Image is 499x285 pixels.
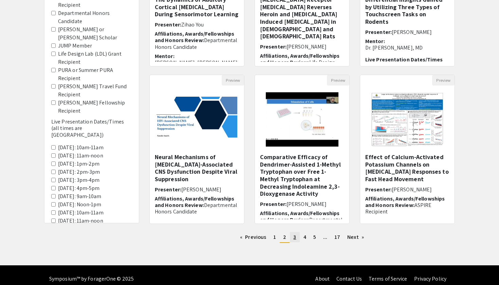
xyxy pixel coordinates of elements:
[287,201,327,208] span: [PERSON_NAME]
[365,29,449,35] h6: Presenter:
[365,153,449,183] h5: Effect of Calcium-Activated Potassium Channels on [MEDICAL_DATA] Responses to Fast Head Movement
[365,186,449,193] h6: Presenter:
[313,233,316,241] span: 5
[273,233,276,241] span: 1
[287,43,327,50] span: [PERSON_NAME]
[259,85,345,153] img: <p>Comparative Efficacy of Dendrimer-Assisted 1-Methyl Tryptophan over Free 1-Methyl Tryptophan a...
[255,75,350,224] div: Open Presentation <p>Comparative Efficacy of Dendrimer-Assisted 1-Methyl Tryptophan over Free 1-M...
[58,209,104,217] label: [DATE]: 10am-11am
[155,59,239,66] p: [PERSON_NAME], [PERSON_NAME]
[150,90,244,149] img: <p><span style="background-color: transparent; color: rgb(0, 0, 0);">Neural Mechanisms of HIV-Ass...
[323,233,327,241] span: ...
[155,202,237,215] span: Departmental Honors Candidate
[58,176,100,184] label: [DATE]: 3pm-4pm
[51,118,132,138] h6: Live Presentation Dates/Times (all times are [GEOGRAPHIC_DATA])
[414,275,446,282] a: Privacy Policy
[58,192,101,201] label: [DATE]: 9am-10am
[392,28,432,36] span: [PERSON_NAME]
[58,50,132,66] label: Life Design Lab (LDL) Grant Recipient
[260,201,344,207] h6: Presenter:
[58,42,92,50] label: JUMP Member
[181,21,204,28] span: Zihao You
[360,75,455,224] div: Open Presentation <p>Effect of Calcium-Activated Potassium Channels on Vestibular Nerve Responses...
[365,202,431,215] span: ASPIRE Recipient
[365,195,445,209] span: Affiliations, Awards/Fellowships and Honors Review:
[260,153,344,197] h5: Comparative Efficacy of Dendrimer-Assisted 1-Methyl Tryptophan over Free 1-Methyl Tryptophan at D...
[155,153,239,183] h5: Neural Mechanisms of [MEDICAL_DATA]-Associated CNS Dysfunction Despite Viral Suppression
[365,44,449,51] p: Dr. [PERSON_NAME], MD
[155,30,234,44] span: Affiliations, Awards/Fellowships and Honors Review:
[334,233,340,241] span: 17
[5,254,29,280] iframe: Chat
[365,38,385,45] span: Mentor:
[58,82,132,99] label: [PERSON_NAME] Travel Fund Recipient
[365,217,385,224] span: Mentor:
[58,152,103,160] label: [DATE]: 11am-noon
[260,43,344,50] h6: Presenter:
[58,25,132,42] label: [PERSON_NAME] or [PERSON_NAME] Scholar
[222,75,244,85] button: Preview
[58,217,103,225] label: [DATE]: 11am-noon
[336,275,362,282] a: Contact Us
[58,168,100,176] label: [DATE]: 2pm-3pm
[155,195,234,209] span: Affiliations, Awards/Fellowships and Honors Review:
[237,232,270,242] a: Previous page
[344,232,367,242] a: Next page
[327,75,349,85] button: Preview
[155,37,237,50] span: Departmental Honors Candidate
[260,52,339,66] span: Affiliations, Awards/Fellowships and Honors Review:
[155,21,239,28] h6: Presenter:
[155,53,174,60] span: Mentor:
[432,75,455,85] button: Preview
[58,184,100,192] label: [DATE]: 4pm-5pm
[293,233,296,241] span: 3
[155,217,174,224] span: Mentor:
[365,56,443,76] span: Live Presentation Dates/Times (all times are [GEOGRAPHIC_DATA]):
[369,275,407,282] a: Terms of Service
[149,232,455,243] ul: Pagination
[283,233,286,241] span: 2
[58,9,132,25] label: Departmental Honors Candidate
[58,99,132,115] label: [PERSON_NAME] Fellowship Recipient
[58,160,100,168] label: [DATE]: 1pm-2pm
[149,75,244,224] div: Open Presentation <p><span style="background-color: transparent; color: rgb(0, 0, 0);">Neural Mec...
[58,66,132,82] label: PURA or Summer PURA Recipient
[260,210,339,223] span: Affiliations, Awards/Fellowships and Honors Review:
[303,233,306,241] span: 4
[364,85,450,153] img: <p>Effect of Calcium-Activated Potassium Channels on Vestibular Nerve Responses to Fast Head Move...
[155,186,239,193] h6: Presenter:
[58,201,101,209] label: [DATE]: Noon-1pm
[315,275,330,282] a: About
[392,186,432,193] span: [PERSON_NAME]
[58,144,104,152] label: [DATE]: 10am-11am
[181,186,221,193] span: [PERSON_NAME]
